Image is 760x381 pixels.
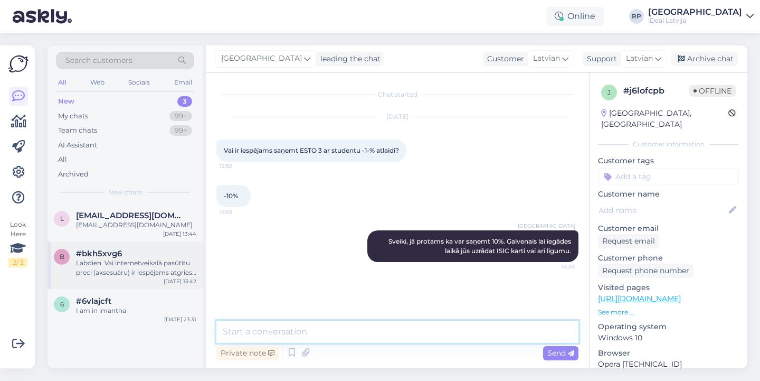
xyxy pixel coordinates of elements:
[598,223,739,234] p: Customer email
[60,300,64,308] span: 6
[224,192,238,200] span: -10%
[164,277,196,285] div: [DATE] 13:42
[65,55,132,66] span: Search customers
[648,8,742,16] div: [GEOGRAPHIC_DATA]
[547,348,574,358] span: Send
[58,111,88,122] div: My chats
[220,162,259,170] span: 12:52
[224,146,399,154] span: Vai ir iespējams saņemt ESTO 3 ar studentu -1-% atlaidi?
[598,253,739,264] p: Customer phone
[58,96,74,107] div: New
[8,220,27,267] div: Look Here
[58,154,67,165] div: All
[58,140,97,151] div: AI Assistant
[216,346,279,360] div: Private note
[483,53,524,64] div: Customer
[626,53,653,64] span: Latvian
[598,234,659,248] div: Request email
[598,189,739,200] p: Customer name
[8,54,28,74] img: Askly Logo
[607,88,611,96] span: j
[169,111,192,122] div: 99+
[60,253,64,261] span: b
[689,85,736,97] span: Offline
[169,125,192,136] div: 99+
[60,215,64,222] span: l
[598,282,739,293] p: Visited pages
[598,348,739,359] p: Browser
[164,315,196,323] div: [DATE] 23:31
[172,76,194,89] div: Email
[598,140,739,149] div: Customer information
[76,296,111,306] span: #6vlajcft
[76,306,196,315] div: I am in imantha
[177,96,192,107] div: 3
[88,76,107,89] div: Web
[598,359,739,370] p: Opera [TECHNICAL_ID]
[76,258,196,277] div: Labdien. Vai internetveikalā pasūtītu preci (aksesuāru) ir iespējams atgriest un saņemt naudu atp...
[648,8,754,25] a: [GEOGRAPHIC_DATA]iDeal Latvija
[671,52,738,66] div: Archive chat
[598,205,727,216] input: Add name
[108,188,142,197] span: New chats
[536,263,575,271] span: 14:24
[126,76,152,89] div: Socials
[598,264,693,278] div: Request phone number
[598,155,739,166] p: Customer tags
[598,169,739,184] input: Add a tag
[76,249,122,258] span: #bkh5xvg6
[648,16,742,25] div: iDeal Latvija
[598,294,681,303] a: [URL][DOMAIN_NAME]
[76,211,186,220] span: laura.neilande10@inbox.lv
[533,53,560,64] span: Latvian
[56,76,68,89] div: All
[76,220,196,230] div: [EMAIL_ADDRESS][DOMAIN_NAME]
[221,53,302,64] span: [GEOGRAPHIC_DATA]
[598,321,739,332] p: Operating system
[623,85,689,97] div: # j6lofcpb
[598,332,739,343] p: Windows 10
[583,53,617,64] div: Support
[216,90,578,99] div: Chat started
[8,258,27,267] div: 2 / 3
[316,53,381,64] div: leading the chat
[518,222,575,230] span: [GEOGRAPHIC_DATA]
[216,112,578,122] div: [DATE]
[58,125,97,136] div: Team chats
[163,230,196,238] div: [DATE] 13:44
[58,169,89,180] div: Archived
[629,9,644,24] div: RP
[601,108,728,130] div: [GEOGRAPHIC_DATA], [GEOGRAPHIC_DATA]
[546,7,604,26] div: Online
[598,308,739,317] p: See more ...
[220,208,259,216] span: 12:53
[388,237,573,255] span: Sveiki, jā protams ka var saņemt 10%. Galvenais lai iegādes laikā jūs uzrādat ISIC karti vai arī ...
